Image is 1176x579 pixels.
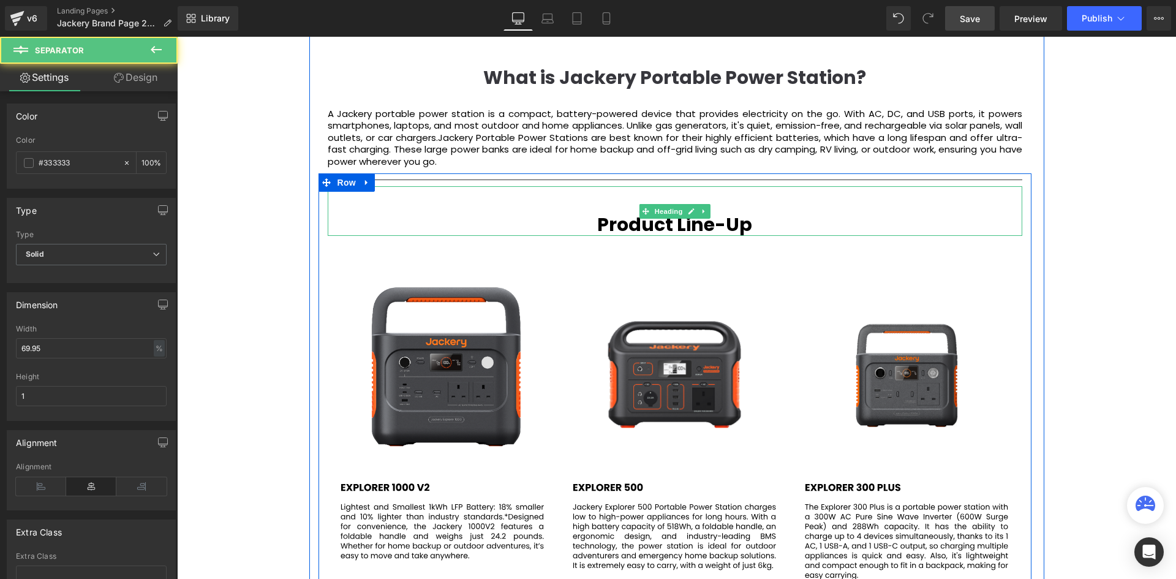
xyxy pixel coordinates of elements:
a: Tablet [562,6,592,31]
div: % [137,152,166,173]
b: What is Jackery Portable Power Station? [306,28,689,54]
input: auto [16,338,167,358]
span: Preview [1014,12,1047,25]
div: Type [16,199,37,216]
div: v6 [24,10,40,26]
div: Height [16,373,167,381]
button: Redo [916,6,940,31]
a: Desktop [503,6,533,31]
a: Mobile [592,6,621,31]
a: New Library [178,6,238,31]
div: Width [16,325,167,333]
span: Jackery Brand Page 2025 [57,18,158,28]
a: Laptop [533,6,562,31]
div: Alignment [16,431,58,448]
div: Color [16,136,167,145]
div: Dimension [16,293,58,310]
span: Separator [35,45,84,55]
a: Expand / Collapse [521,167,533,182]
span: Library [201,13,230,24]
input: auto [16,386,167,406]
span: Publish [1082,13,1112,23]
div: Extra Class [16,520,62,537]
span: Jackery Portable Power Stations are best known for their highly efficient batteries, which have a... [151,94,845,131]
input: Color [39,156,117,170]
div: Open Intercom Messenger [1134,537,1164,567]
a: Design [91,64,180,91]
a: Preview [1000,6,1062,31]
span: Heading [475,167,508,182]
span: Save [960,12,980,25]
div: Alignment [16,463,167,471]
button: Publish [1067,6,1142,31]
span: Row [157,137,182,155]
div: Color [16,104,37,121]
button: More [1147,6,1171,31]
p: A Jackery portable power station is a compact, battery-powered device that provides electricity o... [151,71,845,131]
div: Extra Class [16,552,167,561]
div: % [154,340,165,357]
a: v6 [5,6,47,31]
span: Product Line-Up [420,175,575,201]
a: Landing Pages [57,6,181,16]
a: Expand / Collapse [182,137,198,155]
b: Solid [26,249,44,259]
div: Type [16,230,167,239]
button: Undo [886,6,911,31]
